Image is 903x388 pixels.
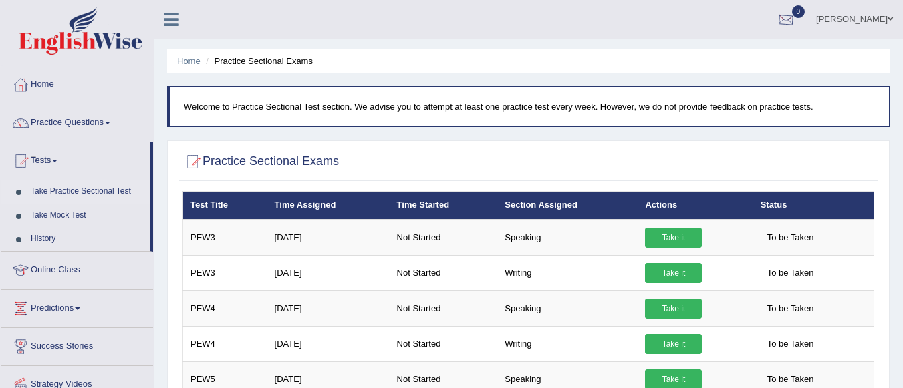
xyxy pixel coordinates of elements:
td: [DATE] [267,326,390,361]
a: Tests [1,142,150,176]
td: [DATE] [267,220,390,256]
td: Speaking [497,220,638,256]
h2: Practice Sectional Exams [182,152,339,172]
a: Practice Questions [1,104,153,138]
a: Take it [645,228,702,248]
a: Take Mock Test [25,204,150,228]
a: Home [177,56,201,66]
span: To be Taken [761,263,821,283]
td: PEW3 [183,220,267,256]
th: Section Assigned [497,192,638,220]
th: Test Title [183,192,267,220]
a: Take it [645,334,702,354]
span: To be Taken [761,228,821,248]
th: Status [753,192,874,220]
td: Not Started [390,220,498,256]
a: Predictions [1,290,153,323]
a: Home [1,66,153,100]
td: [DATE] [267,290,390,326]
p: Welcome to Practice Sectional Test section. We advise you to attempt at least one practice test e... [184,100,876,113]
a: Online Class [1,252,153,285]
td: Not Started [390,290,498,326]
td: PEW4 [183,290,267,326]
th: Time Started [390,192,498,220]
td: PEW4 [183,326,267,361]
td: Writing [497,326,638,361]
a: Take Practice Sectional Test [25,180,150,204]
td: Not Started [390,255,498,290]
span: 0 [792,5,805,18]
td: Writing [497,255,638,290]
th: Actions [638,192,753,220]
td: [DATE] [267,255,390,290]
a: Success Stories [1,328,153,361]
td: PEW3 [183,255,267,290]
span: To be Taken [761,299,821,319]
a: History [25,227,150,251]
th: Time Assigned [267,192,390,220]
a: Take it [645,263,702,283]
a: Take it [645,299,702,319]
li: Practice Sectional Exams [203,55,313,67]
td: Not Started [390,326,498,361]
td: Speaking [497,290,638,326]
span: To be Taken [761,334,821,354]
